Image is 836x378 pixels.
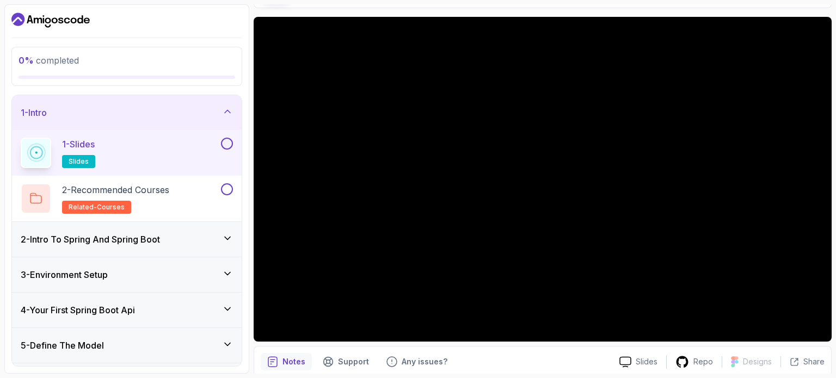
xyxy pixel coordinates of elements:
p: Any issues? [402,356,447,367]
h3: 4 - Your First Spring Boot Api [21,303,135,317]
p: Repo [693,356,713,367]
span: slides [69,157,89,166]
h3: 3 - Environment Setup [21,268,108,281]
p: 2 - Recommended Courses [62,183,169,196]
h3: 5 - Define The Model [21,339,104,352]
span: 0 % [19,55,34,66]
a: Dashboard [11,11,90,29]
button: 1-Slidesslides [21,138,233,168]
span: related-courses [69,203,125,212]
p: Share [803,356,825,367]
button: 4-Your First Spring Boot Api [12,293,242,327]
button: 5-Define The Model [12,328,242,363]
p: Slides [636,356,657,367]
a: Slides [611,356,666,368]
button: 2-Recommended Coursesrelated-courses [21,183,233,214]
button: 2-Intro To Spring And Spring Boot [12,222,242,257]
p: 1 - Slides [62,138,95,151]
button: notes button [261,353,312,370]
p: Notes [282,356,305,367]
a: Repo [667,355,722,369]
h3: 2 - Intro To Spring And Spring Boot [21,233,160,246]
button: 1-Intro [12,95,242,130]
button: Support button [316,353,376,370]
p: Support [338,356,369,367]
button: 3-Environment Setup [12,257,242,292]
span: completed [19,55,79,66]
button: Share [780,356,825,367]
p: Designs [743,356,772,367]
h3: 1 - Intro [21,106,47,119]
button: Feedback button [380,353,454,370]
